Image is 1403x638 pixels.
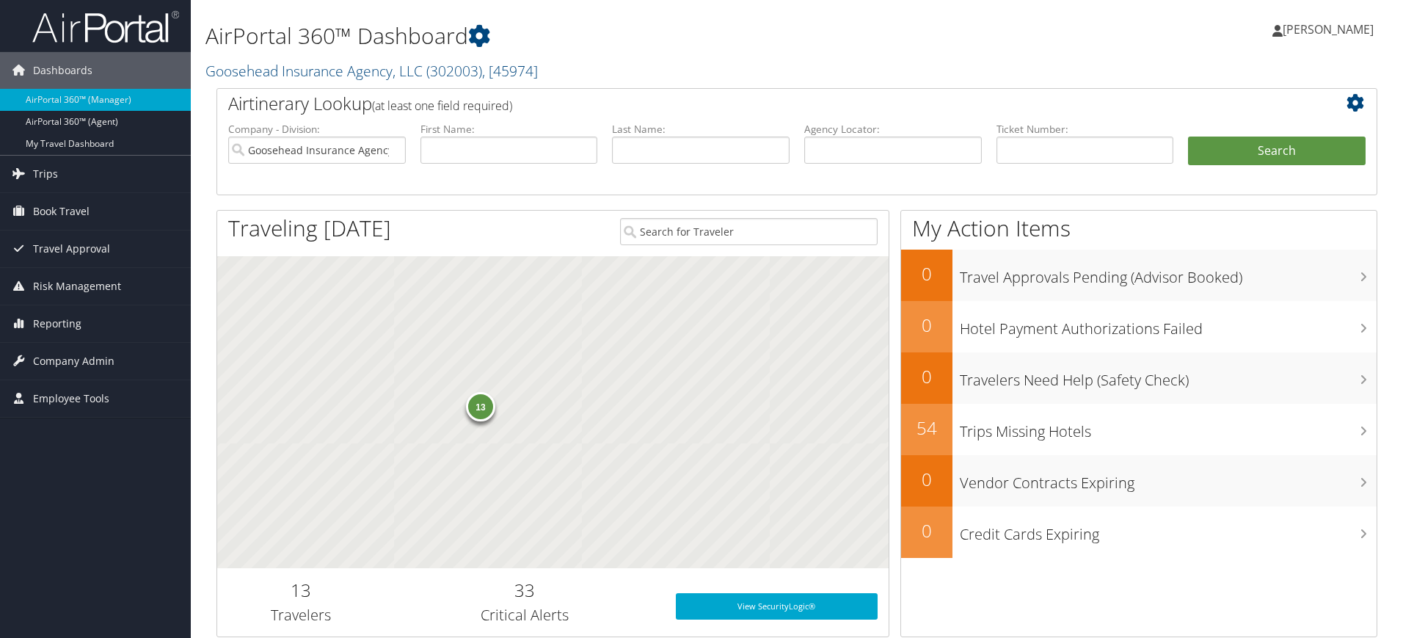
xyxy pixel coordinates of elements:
h3: Hotel Payment Authorizations Failed [960,311,1377,339]
span: Risk Management [33,268,121,305]
input: Search for Traveler [620,218,878,245]
span: Travel Approval [33,231,110,267]
h2: 0 [901,518,952,543]
h1: My Action Items [901,213,1377,244]
a: 0Travel Approvals Pending (Advisor Booked) [901,250,1377,301]
h2: 0 [901,467,952,492]
button: Search [1188,137,1366,166]
h2: 0 [901,364,952,389]
span: Reporting [33,305,81,342]
a: 0Vendor Contracts Expiring [901,455,1377,507]
img: airportal-logo.png [32,10,179,44]
h3: Travel Approvals Pending (Advisor Booked) [960,260,1377,288]
a: 54Trips Missing Hotels [901,404,1377,455]
h3: Travelers Need Help (Safety Check) [960,363,1377,391]
h3: Travelers [228,605,374,626]
a: 0Hotel Payment Authorizations Failed [901,301,1377,352]
span: ( 302003 ) [426,61,482,81]
h3: Credit Cards Expiring [960,517,1377,545]
span: Company Admin [33,343,114,380]
h2: Airtinerary Lookup [228,91,1269,116]
span: Book Travel [33,193,90,230]
h2: 0 [901,313,952,338]
span: Dashboards [33,52,92,89]
h2: 0 [901,261,952,286]
span: (at least one field required) [372,98,512,114]
div: 13 [466,392,495,421]
h2: 13 [228,578,374,603]
h1: AirPortal 360™ Dashboard [205,21,994,51]
span: , [ 45974 ] [482,61,538,81]
span: Employee Tools [33,380,109,417]
h3: Trips Missing Hotels [960,414,1377,442]
h2: 54 [901,416,952,441]
label: Last Name: [612,122,790,137]
label: Company - Division: [228,122,406,137]
label: Agency Locator: [804,122,982,137]
h1: Traveling [DATE] [228,213,391,244]
a: 0Travelers Need Help (Safety Check) [901,352,1377,404]
a: 0Credit Cards Expiring [901,507,1377,558]
label: Ticket Number: [996,122,1174,137]
a: View SecurityLogic® [676,593,878,620]
label: First Name: [420,122,598,137]
h3: Critical Alerts [396,605,654,626]
span: Trips [33,156,58,192]
h2: 33 [396,578,654,603]
a: [PERSON_NAME] [1272,7,1388,51]
h3: Vendor Contracts Expiring [960,465,1377,493]
a: Goosehead Insurance Agency, LLC [205,61,538,81]
span: [PERSON_NAME] [1283,21,1374,37]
